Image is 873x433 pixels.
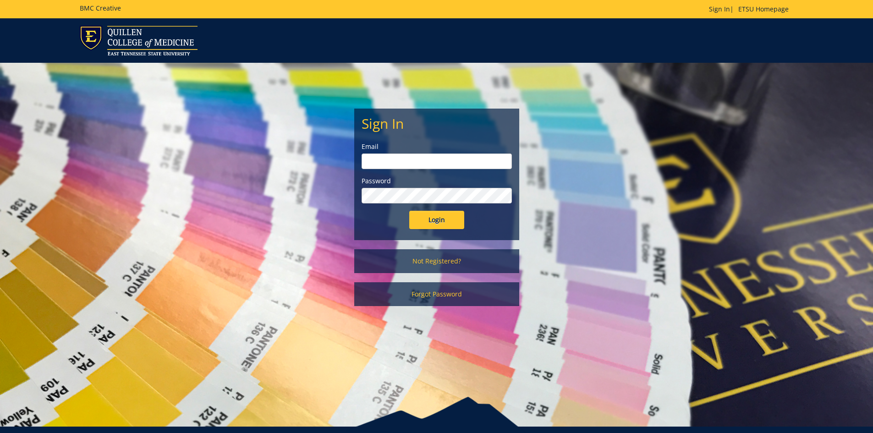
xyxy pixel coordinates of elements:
label: Email [362,142,512,151]
img: ETSU logo [80,26,198,55]
p: | [709,5,793,14]
h2: Sign In [362,116,512,131]
a: Sign In [709,5,730,13]
a: Forgot Password [354,282,519,306]
a: Not Registered? [354,249,519,273]
label: Password [362,176,512,186]
input: Login [409,211,464,229]
h5: BMC Creative [80,5,121,11]
a: ETSU Homepage [734,5,793,13]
